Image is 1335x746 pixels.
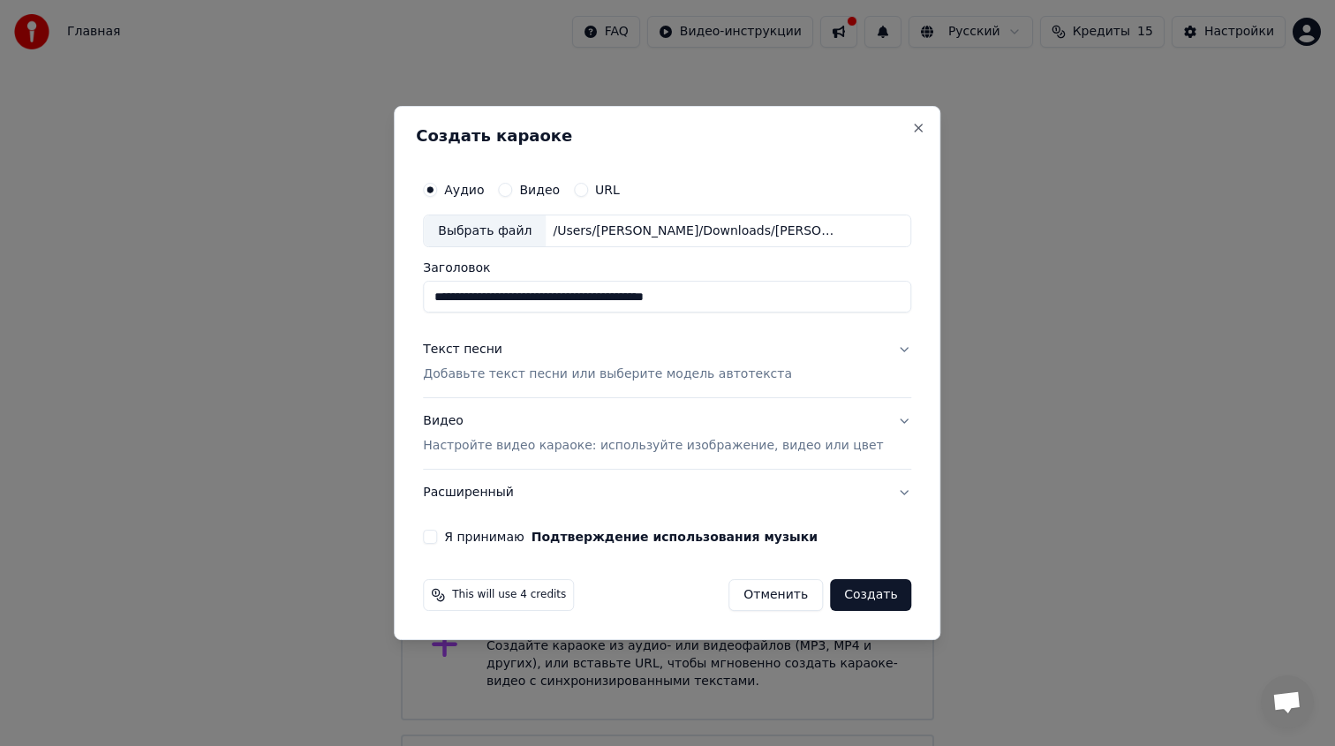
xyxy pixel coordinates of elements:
button: ВидеоНастройте видео караоке: используйте изображение, видео или цвет [423,399,911,470]
span: This will use 4 credits [452,588,566,602]
button: Расширенный [423,470,911,516]
p: Настройте видео караоке: используйте изображение, видео или цвет [423,437,883,455]
button: Отменить [728,579,823,611]
label: Заголовок [423,262,911,275]
p: Добавьте текст песни или выберите модель автотекста [423,366,792,384]
h2: Создать караоке [416,128,918,144]
button: Текст песниДобавьте текст песни или выберите модель автотекста [423,328,911,398]
label: Аудио [444,184,484,196]
button: Создать [830,579,911,611]
div: Выбрать файл [424,215,546,247]
label: Видео [519,184,560,196]
div: Текст песни [423,342,502,359]
div: /Users/[PERSON_NAME]/Downloads/[PERSON_NAME] - Поезда (feat. Комната культуры).mp3 [546,222,846,240]
button: Я принимаю [532,531,818,543]
label: URL [595,184,620,196]
div: Видео [423,413,883,456]
label: Я принимаю [444,531,818,543]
